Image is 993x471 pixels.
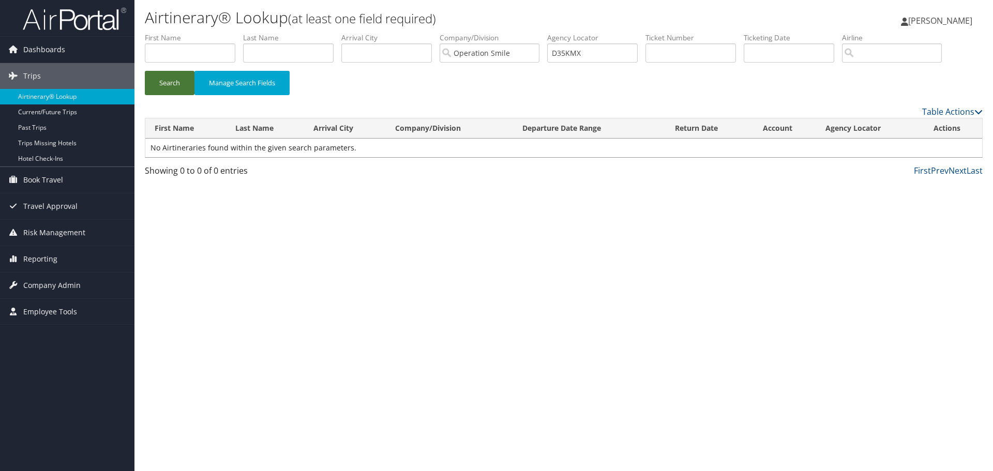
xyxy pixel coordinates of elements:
[513,118,666,139] th: Departure Date Range: activate to sort column ascending
[23,37,65,63] span: Dashboards
[23,63,41,89] span: Trips
[914,165,931,176] a: First
[288,10,436,27] small: (at least one field required)
[243,33,341,43] label: Last Name
[967,165,983,176] a: Last
[145,164,343,182] div: Showing 0 to 0 of 0 entries
[145,71,194,95] button: Search
[744,33,842,43] label: Ticketing Date
[922,106,983,117] a: Table Actions
[23,167,63,193] span: Book Travel
[23,272,81,298] span: Company Admin
[23,7,126,31] img: airportal-logo.png
[816,118,924,139] th: Agency Locator: activate to sort column ascending
[842,33,950,43] label: Airline
[386,118,513,139] th: Company/Division
[666,118,754,139] th: Return Date: activate to sort column ascending
[931,165,949,176] a: Prev
[145,7,703,28] h1: Airtinerary® Lookup
[145,33,243,43] label: First Name
[304,118,386,139] th: Arrival City: activate to sort column ascending
[949,165,967,176] a: Next
[23,299,77,325] span: Employee Tools
[908,15,972,26] span: [PERSON_NAME]
[901,5,983,36] a: [PERSON_NAME]
[645,33,744,43] label: Ticket Number
[145,118,226,139] th: First Name: activate to sort column ascending
[924,118,982,139] th: Actions
[754,118,816,139] th: Account: activate to sort column ascending
[23,193,78,219] span: Travel Approval
[145,139,982,157] td: No Airtineraries found within the given search parameters.
[341,33,440,43] label: Arrival City
[547,33,645,43] label: Agency Locator
[194,71,290,95] button: Manage Search Fields
[23,246,57,272] span: Reporting
[226,118,305,139] th: Last Name: activate to sort column ascending
[440,33,547,43] label: Company/Division
[23,220,85,246] span: Risk Management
